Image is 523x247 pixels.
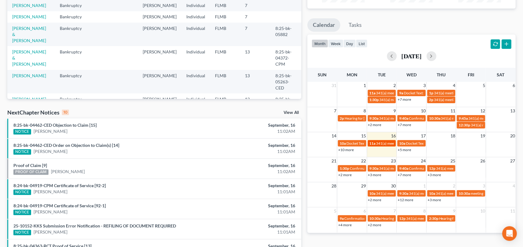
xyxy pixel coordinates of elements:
[12,96,46,114] a: [PERSON_NAME] & [PERSON_NAME]
[13,149,31,155] div: NOTICE
[459,123,470,127] span: 12:30p
[407,72,417,77] span: Wed
[361,157,367,165] span: 22
[205,209,295,215] div: 11:01AM
[331,157,337,165] span: 21
[376,191,435,196] span: 341(a) meeting for [PERSON_NAME]
[399,91,403,95] span: 9a
[510,132,516,140] span: 20
[429,116,440,121] span: 10:30a
[138,23,181,46] td: [PERSON_NAME]
[378,72,386,77] span: Tue
[55,23,93,46] td: Bankruptcy
[399,191,408,196] span: 9:30a
[390,182,396,190] span: 30
[382,216,461,221] span: Hearing for [PERSON_NAME] & [PERSON_NAME]
[363,82,367,89] span: 1
[340,116,344,121] span: 2p
[390,132,396,140] span: 16
[502,226,517,241] div: Open Intercom Messenger
[12,26,46,43] a: [PERSON_NAME] & [PERSON_NAME]
[34,148,67,154] a: [PERSON_NAME]
[399,216,406,221] span: 12p
[350,166,419,171] span: Confirmation hearing for [PERSON_NAME]
[210,11,240,23] td: FLMB
[333,107,337,114] span: 7
[390,157,396,165] span: 23
[429,191,435,196] span: 10a
[181,23,210,46] td: Individual
[240,70,270,93] td: 13
[240,23,270,46] td: 7
[429,216,439,221] span: 2:30p
[240,93,270,117] td: 13
[331,182,337,190] span: 28
[468,72,474,77] span: Fri
[436,166,495,171] span: 341(a) meeting for [PERSON_NAME]
[138,11,181,23] td: [PERSON_NAME]
[423,82,426,89] span: 3
[393,107,396,114] span: 9
[270,23,301,46] td: 8:25-bk-05882
[370,216,381,221] span: 10:30a
[370,166,379,171] span: 9:30a
[344,216,414,221] span: Confirmation Hearing for [PERSON_NAME]
[376,141,435,146] span: 341(a) meeting for [PERSON_NAME]
[512,182,516,190] span: 4
[402,53,422,59] h2: [DATE]
[379,166,438,171] span: 341(a) meeting for [PERSON_NAME]
[138,70,181,93] td: [PERSON_NAME]
[138,93,181,117] td: [PERSON_NAME]
[312,39,328,48] button: month
[399,141,405,146] span: 10a
[62,110,69,115] div: 10
[55,46,93,70] td: Bankruptcy
[437,72,446,77] span: Thu
[270,93,301,117] td: 8:25-bk-06555
[205,162,295,169] div: September, 16
[210,93,240,117] td: FLMB
[338,223,352,227] a: +4 more
[497,72,505,77] span: Sat
[270,70,301,93] td: 8:25-bk-05263-CED
[205,183,295,189] div: September, 16
[436,191,495,196] span: 341(a) meeting for [PERSON_NAME]
[13,143,119,148] a: 8:25-bk-04462-CED Order on Objection to Claim(s) [14]
[138,46,181,70] td: [PERSON_NAME]
[333,207,337,215] span: 5
[13,129,31,135] div: NOTICE
[55,11,93,23] td: Bankruptcy
[7,109,69,116] div: NextChapter Notices
[346,141,463,146] span: Docket Text: for [PERSON_NAME] St [PERSON_NAME] [PERSON_NAME]
[441,116,500,121] span: 341(a) meeting for [PERSON_NAME]
[452,182,456,190] span: 2
[345,116,392,121] span: Hearing for [PERSON_NAME]
[452,82,456,89] span: 4
[368,198,382,202] a: +2 more
[13,183,106,188] a: 8:24-bk-04919-CPM Certificate of Service [92-2]
[420,132,426,140] span: 17
[347,72,357,77] span: Mon
[12,49,46,67] a: [PERSON_NAME] & [PERSON_NAME]
[205,223,295,229] div: September, 16
[13,190,31,195] div: NOTICE
[406,141,523,146] span: Docket Text: for [PERSON_NAME] St [PERSON_NAME] [PERSON_NAME]
[428,198,441,202] a: +3 more
[409,116,479,121] span: Confirmation Hearing for [PERSON_NAME]
[368,223,382,227] a: +2 more
[210,70,240,93] td: FLMB
[428,173,441,177] a: +3 more
[398,173,411,177] a: +7 more
[13,169,48,175] div: PROOF OF CLAIM
[379,116,438,121] span: 341(a) meeting for [PERSON_NAME]
[434,91,493,95] span: 341(a) meeting for [PERSON_NAME]
[318,72,327,77] span: Sun
[420,107,426,114] span: 10
[343,18,367,32] a: Tasks
[459,116,468,121] span: 9:45a
[398,147,411,152] a: +5 more
[404,91,498,95] span: Docket Text: for St [PERSON_NAME] [PERSON_NAME] et al
[343,39,356,48] button: day
[480,207,486,215] span: 10
[13,210,31,215] div: NOTICE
